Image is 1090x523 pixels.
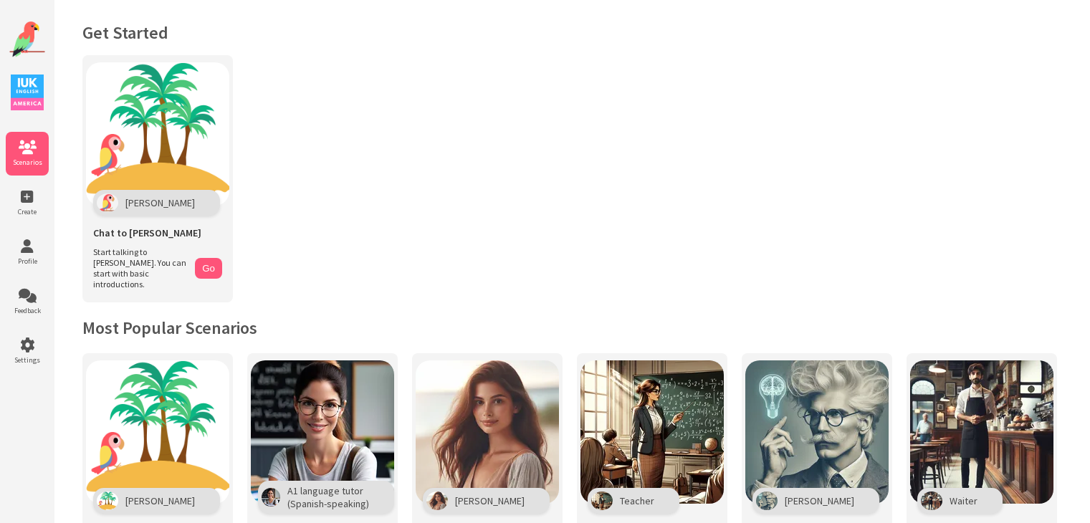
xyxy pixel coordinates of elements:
[125,196,195,209] span: [PERSON_NAME]
[262,488,280,507] img: Character
[756,491,778,510] img: Character
[93,246,188,289] span: Start talking to [PERSON_NAME]. You can start with basic introductions.
[785,494,854,507] span: [PERSON_NAME]
[6,306,49,315] span: Feedback
[950,494,977,507] span: Waiter
[97,491,118,510] img: Character
[82,317,1061,339] h2: Most Popular Scenarios
[195,258,222,279] button: Go
[6,158,49,167] span: Scenarios
[620,494,654,507] span: Teacher
[11,75,44,110] img: IUK Logo
[86,360,229,504] img: Scenario Image
[82,21,1061,44] h1: Get Started
[125,494,195,507] span: [PERSON_NAME]
[426,491,448,510] img: Character
[251,360,394,504] img: Scenario Image
[455,494,525,507] span: [PERSON_NAME]
[6,207,49,216] span: Create
[591,491,613,510] img: Character
[86,62,229,206] img: Chat with Polly
[6,355,49,365] span: Settings
[6,256,49,266] span: Profile
[580,360,724,504] img: Scenario Image
[97,193,118,212] img: Polly
[416,360,559,504] img: Scenario Image
[9,21,45,57] img: Website Logo
[287,484,369,510] span: A1 language tutor (Spanish-speaking)
[910,360,1053,504] img: Scenario Image
[921,491,942,510] img: Character
[93,226,201,239] span: Chat to [PERSON_NAME]
[745,360,889,504] img: Scenario Image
